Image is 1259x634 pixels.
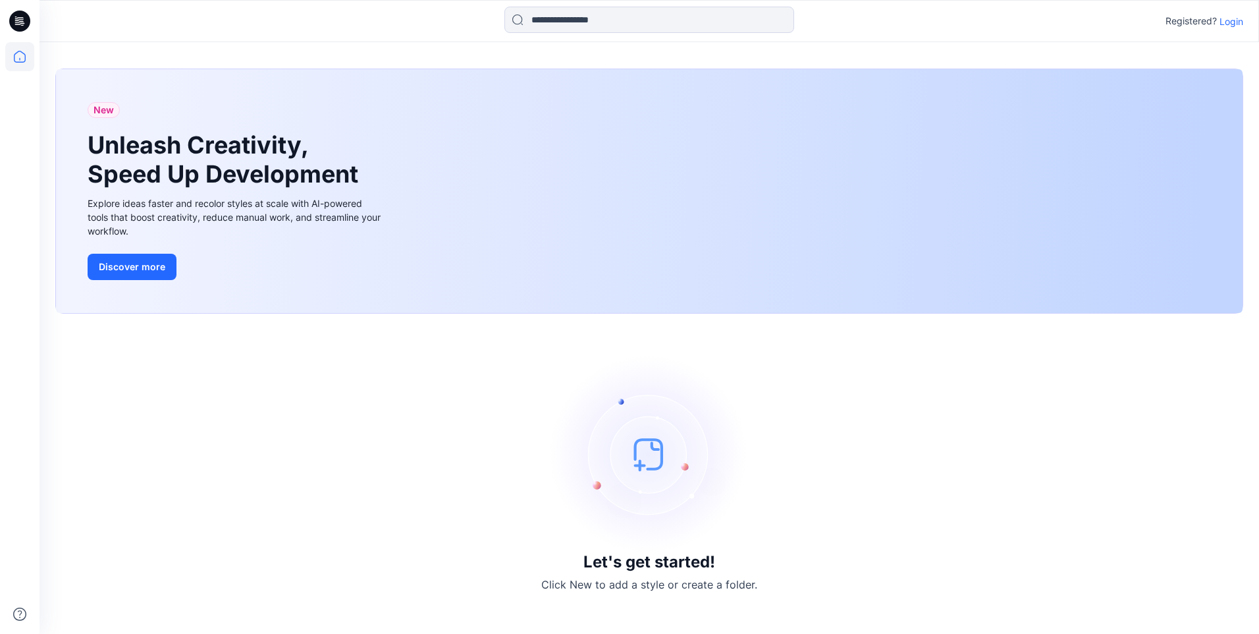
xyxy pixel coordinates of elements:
[94,102,114,118] span: New
[88,254,176,280] button: Discover more
[583,553,715,571] h3: Let's get started!
[1165,13,1217,29] p: Registered?
[541,577,757,592] p: Click New to add a style or create a folder.
[550,355,748,553] img: empty-state-image.svg
[88,254,384,280] a: Discover more
[1219,14,1243,28] p: Login
[88,196,384,238] div: Explore ideas faster and recolor styles at scale with AI-powered tools that boost creativity, red...
[88,131,364,188] h1: Unleash Creativity, Speed Up Development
